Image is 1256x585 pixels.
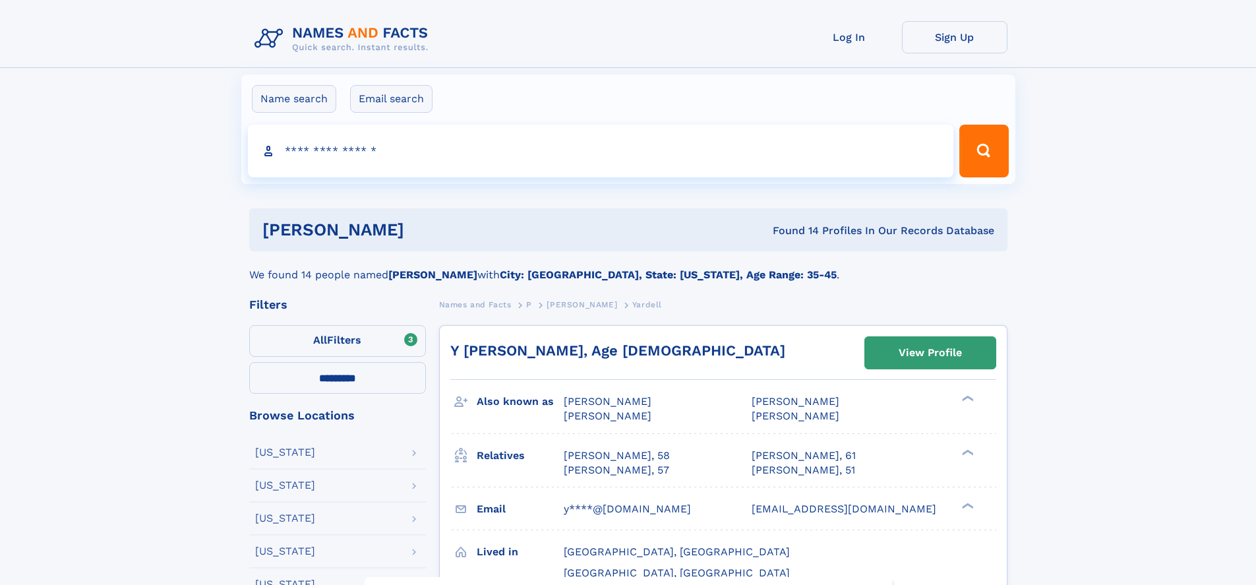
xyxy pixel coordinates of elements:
[752,503,936,515] span: [EMAIL_ADDRESS][DOMAIN_NAME]
[500,268,837,281] b: City: [GEOGRAPHIC_DATA], State: [US_STATE], Age Range: 35-45
[588,224,994,238] div: Found 14 Profiles In Our Records Database
[752,463,855,477] a: [PERSON_NAME], 51
[252,85,336,113] label: Name search
[902,21,1007,53] a: Sign Up
[249,410,426,421] div: Browse Locations
[350,85,433,113] label: Email search
[255,513,315,524] div: [US_STATE]
[564,463,669,477] a: [PERSON_NAME], 57
[865,337,996,369] a: View Profile
[249,299,426,311] div: Filters
[752,448,856,463] a: [PERSON_NAME], 61
[752,395,839,408] span: [PERSON_NAME]
[450,342,785,359] a: Y [PERSON_NAME], Age [DEMOGRAPHIC_DATA]
[477,541,564,563] h3: Lived in
[547,296,617,313] a: [PERSON_NAME]
[477,390,564,413] h3: Also known as
[959,125,1008,177] button: Search Button
[477,445,564,467] h3: Relatives
[255,546,315,557] div: [US_STATE]
[526,296,532,313] a: P
[796,21,902,53] a: Log In
[632,300,662,309] span: Yardell
[959,448,974,456] div: ❯
[564,448,670,463] a: [PERSON_NAME], 58
[899,338,962,368] div: View Profile
[959,501,974,510] div: ❯
[388,268,477,281] b: [PERSON_NAME]
[477,498,564,520] h3: Email
[255,480,315,491] div: [US_STATE]
[526,300,532,309] span: P
[248,125,954,177] input: search input
[564,545,790,558] span: [GEOGRAPHIC_DATA], [GEOGRAPHIC_DATA]
[255,447,315,458] div: [US_STATE]
[547,300,617,309] span: [PERSON_NAME]
[959,394,974,403] div: ❯
[439,296,512,313] a: Names and Facts
[564,395,651,408] span: [PERSON_NAME]
[262,222,589,238] h1: [PERSON_NAME]
[313,334,327,346] span: All
[249,325,426,357] label: Filters
[564,410,651,422] span: [PERSON_NAME]
[249,21,439,57] img: Logo Names and Facts
[249,251,1007,283] div: We found 14 people named with .
[564,567,790,579] span: [GEOGRAPHIC_DATA], [GEOGRAPHIC_DATA]
[752,410,839,422] span: [PERSON_NAME]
